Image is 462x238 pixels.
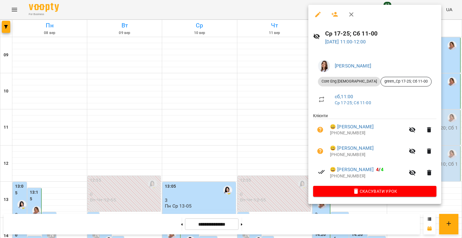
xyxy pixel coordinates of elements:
[330,152,405,158] p: [PHONE_NUMBER]
[330,173,405,179] p: [PHONE_NUMBER]
[330,130,405,136] p: [PHONE_NUMBER]
[376,167,379,172] span: 4
[313,144,328,158] button: Візит ще не сплачено. Додати оплату?
[330,166,374,173] a: 😀 [PERSON_NAME]
[325,29,436,38] h6: Ср 17-25; Сб 11-00
[381,79,431,84] span: green_Ср 17-25; Сб 11-00
[380,77,432,86] div: green_Ср 17-25; Сб 11-00
[313,186,436,197] button: Скасувати Урок
[381,167,383,172] span: 4
[318,79,380,84] span: Core Eng [DEMOGRAPHIC_DATA]
[330,145,374,152] a: 😀 [PERSON_NAME]
[313,123,328,137] button: Візит ще не сплачено. Додати оплату?
[313,113,436,186] ul: Клієнти
[335,100,371,105] a: Ср 17-25; Сб 11-00
[318,168,325,176] svg: Візит сплачено
[335,63,371,69] a: [PERSON_NAME]
[335,94,353,99] a: сб , 11:00
[318,188,432,195] span: Скасувати Урок
[330,123,374,130] a: 😀 [PERSON_NAME]
[318,60,330,72] img: 254062d7435ce010e47df81fbdad6a99.jpg
[376,167,383,172] b: /
[325,39,366,45] a: [DATE] 11:00-12:00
